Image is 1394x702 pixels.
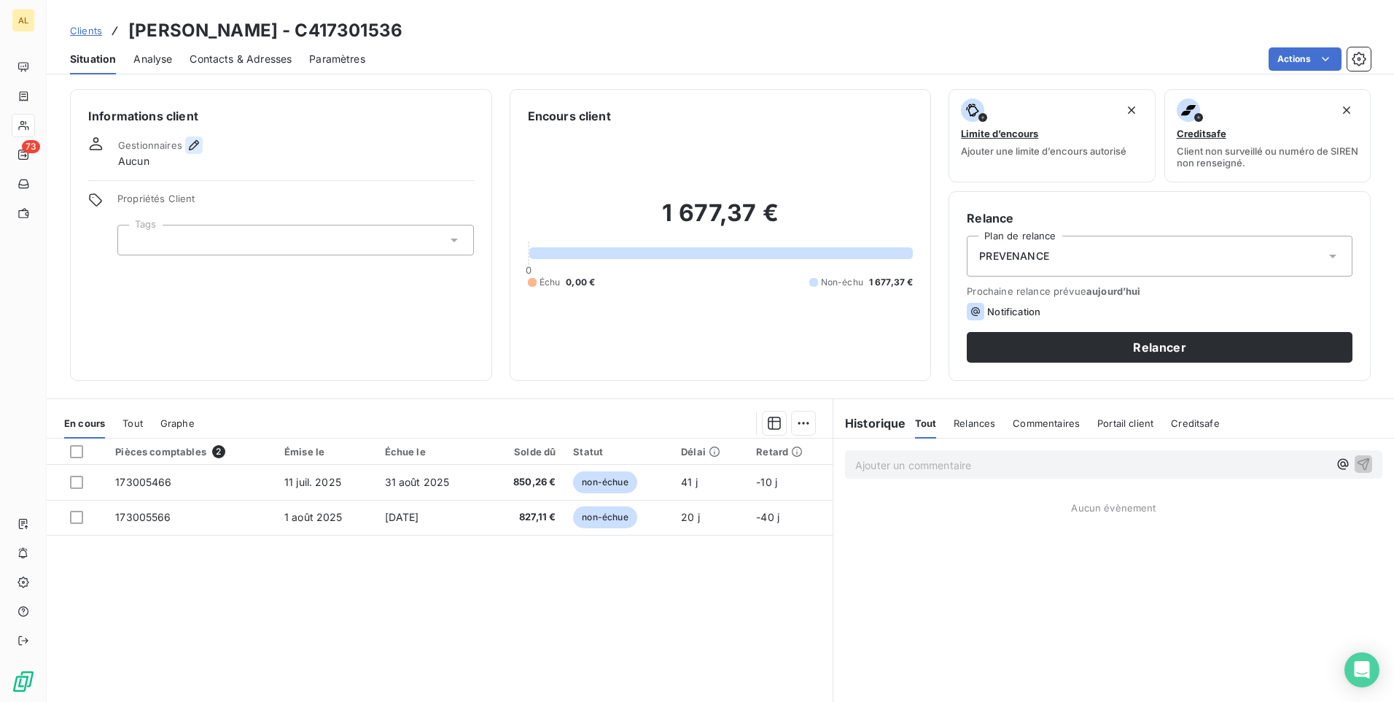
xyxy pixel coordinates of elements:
span: Échu [540,276,561,289]
span: Analyse [133,52,172,66]
button: Relancer [967,332,1352,363]
span: 0 [526,264,531,276]
span: Creditsafe [1171,417,1220,429]
span: aujourd’hui [1086,285,1141,297]
span: -10 j [756,476,777,488]
div: Retard [756,446,824,458]
span: 2 [212,445,225,458]
span: Non-échu [821,276,863,289]
span: -40 j [756,511,779,523]
span: 41 j [681,476,698,488]
span: 20 j [681,511,700,523]
span: 850,26 € [494,475,556,490]
span: Relances [954,417,995,429]
div: AL [12,9,35,32]
span: 1 677,37 € [869,276,914,289]
h6: Encours client [528,107,611,125]
span: 31 août 2025 [385,476,450,488]
div: Statut [573,446,663,458]
span: Graphe [160,417,195,429]
a: Clients [70,23,102,38]
span: 173005566 [115,511,171,523]
div: Émise le [284,446,367,458]
span: Situation [70,52,116,66]
span: Notification [987,306,1040,317]
span: Aucun [118,154,149,169]
img: Logo LeanPay [12,670,35,693]
span: Limite d’encours [961,128,1038,139]
div: Open Intercom Messenger [1344,652,1379,687]
span: Portail client [1097,417,1153,429]
button: Actions [1269,47,1342,71]
span: Commentaires [1013,417,1080,429]
button: CreditsafeClient non surveillé ou numéro de SIREN non renseigné. [1164,89,1371,182]
h6: Relance [967,209,1352,227]
span: 73 [22,140,40,153]
span: Prochaine relance prévue [967,285,1352,297]
span: [DATE] [385,511,419,523]
span: 1 août 2025 [284,511,343,523]
span: Tout [915,417,937,429]
span: 0,00 € [566,276,595,289]
span: non-échue [573,471,636,493]
span: 827,11 € [494,510,556,525]
span: Gestionnaires [118,139,182,151]
span: non-échue [573,506,636,528]
span: Tout [122,417,143,429]
span: Ajouter une limite d’encours autorisé [961,145,1126,157]
div: Échue le [385,446,477,458]
h6: Informations client [88,107,474,125]
span: Creditsafe [1177,128,1226,139]
span: Propriétés Client [117,193,474,213]
span: Aucun évènement [1071,502,1156,514]
h6: Historique [833,414,906,432]
a: 73 [12,143,34,166]
span: En cours [64,417,105,429]
input: Ajouter une valeur [130,234,141,247]
span: Clients [70,25,102,36]
div: Délai [681,446,739,458]
span: Contacts & Adresses [190,52,292,66]
h2: 1 677,37 € [528,198,914,242]
button: Limite d’encoursAjouter une limite d’encours autorisé [949,89,1155,182]
span: 173005466 [115,476,171,488]
span: 11 juil. 2025 [284,476,341,488]
div: Pièces comptables [115,445,267,458]
span: Paramètres [309,52,365,66]
span: Client non surveillé ou numéro de SIREN non renseigné. [1177,145,1358,169]
span: PREVENANCE [979,249,1049,263]
h3: [PERSON_NAME] - C417301536 [128,18,402,44]
div: Solde dû [494,446,556,458]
